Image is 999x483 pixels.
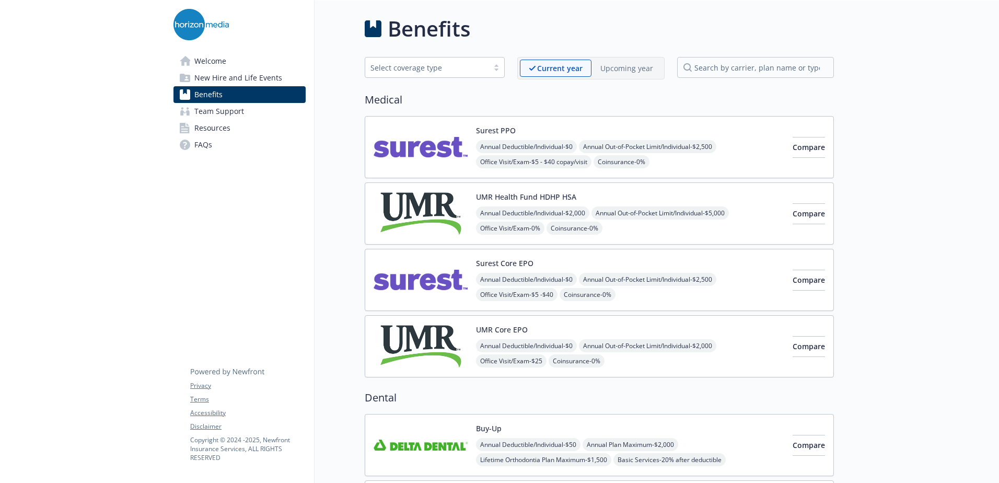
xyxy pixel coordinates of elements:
[476,191,576,202] button: UMR Health Fund HDHP HSA
[793,270,825,291] button: Compare
[793,275,825,285] span: Compare
[476,125,516,136] button: Surest PPO
[173,103,306,120] a: Team Support
[547,222,602,235] span: Coinsurance - 0%
[194,86,223,103] span: Benefits
[190,395,305,404] a: Terms
[388,13,470,44] h1: Benefits
[793,137,825,158] button: Compare
[600,63,653,74] p: Upcoming year
[476,222,544,235] span: Office Visit/Exam - 0%
[560,288,615,301] span: Coinsurance - 0%
[476,339,577,352] span: Annual Deductible/Individual - $0
[793,142,825,152] span: Compare
[549,354,605,367] span: Coinsurance - 0%
[374,125,468,169] img: Surest carrier logo
[476,140,577,153] span: Annual Deductible/Individual - $0
[190,422,305,431] a: Disclaimer
[173,120,306,136] a: Resources
[537,63,583,74] p: Current year
[476,453,611,466] span: Lifetime Orthodontia Plan Maximum - $1,500
[579,273,716,286] span: Annual Out-of-Pocket Limit/Individual - $2,500
[194,53,226,70] span: Welcome
[583,438,678,451] span: Annual Plan Maximum - $2,000
[190,381,305,390] a: Privacy
[365,92,834,108] h2: Medical
[476,423,502,434] button: Buy-Up
[476,258,533,269] button: Surest Core EPO
[793,341,825,351] span: Compare
[594,155,649,168] span: Coinsurance - 0%
[476,438,580,451] span: Annual Deductible/Individual - $50
[194,120,230,136] span: Resources
[591,206,729,220] span: Annual Out-of-Pocket Limit/Individual - $5,000
[194,103,244,120] span: Team Support
[793,440,825,450] span: Compare
[793,209,825,218] span: Compare
[190,435,305,462] p: Copyright © 2024 - 2025 , Newfront Insurance Services, ALL RIGHTS RESERVED
[370,62,483,73] div: Select coverage type
[173,53,306,70] a: Welcome
[476,206,589,220] span: Annual Deductible/Individual - $2,000
[476,155,591,168] span: Office Visit/Exam - $5 - $40 copay/visit
[194,70,282,86] span: New Hire and Life Events
[579,339,716,352] span: Annual Out-of-Pocket Limit/Individual - $2,000
[476,288,557,301] span: Office Visit/Exam - $5 -$40
[365,390,834,406] h2: Dental
[476,273,577,286] span: Annual Deductible/Individual - $0
[793,203,825,224] button: Compare
[613,453,726,466] span: Basic Services - 20% after deductible
[793,336,825,357] button: Compare
[374,191,468,236] img: UMR carrier logo
[476,354,547,367] span: Office Visit/Exam - $25
[374,324,468,369] img: UMR carrier logo
[173,70,306,86] a: New Hire and Life Events
[173,86,306,103] a: Benefits
[173,136,306,153] a: FAQs
[374,423,468,467] img: Delta Dental Insurance Company carrier logo
[793,435,825,456] button: Compare
[190,408,305,418] a: Accessibility
[194,136,212,153] span: FAQs
[677,57,834,78] input: search by carrier, plan name or type
[476,324,528,335] button: UMR Core EPO
[374,258,468,302] img: Surest carrier logo
[579,140,716,153] span: Annual Out-of-Pocket Limit/Individual - $2,500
